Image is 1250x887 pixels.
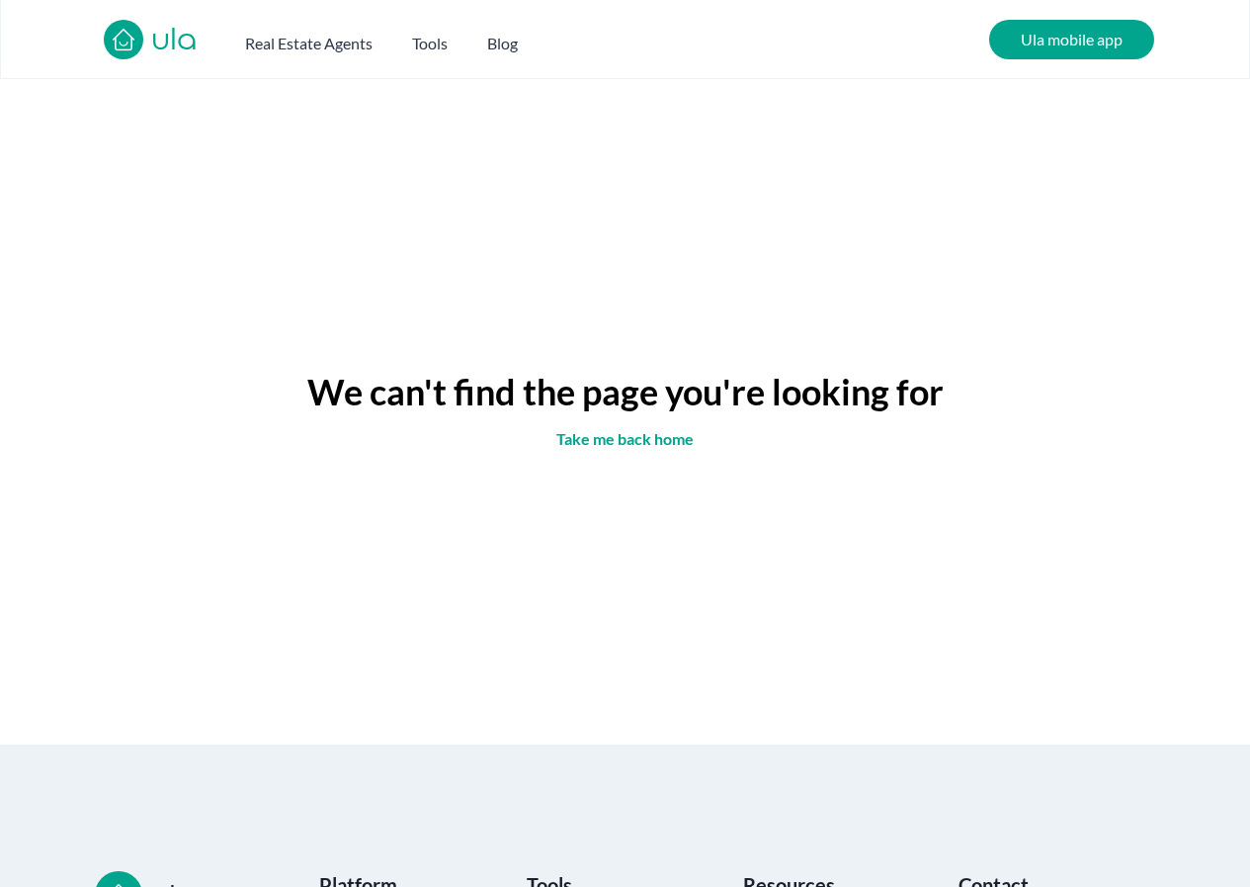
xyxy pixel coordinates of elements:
a: Blog [487,24,518,55]
h2: Real Estate Agents [245,32,373,55]
a: Take me back home [556,427,694,451]
h2: Tools [412,32,448,55]
a: Ula mobile app [989,20,1154,59]
button: Tools [412,24,448,55]
a: ula [151,24,198,59]
h2: Blog [487,32,518,55]
nav: Main [245,24,557,55]
button: Real Estate Agents [245,24,373,55]
h1: We can't find the page you're looking for [307,372,944,411]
